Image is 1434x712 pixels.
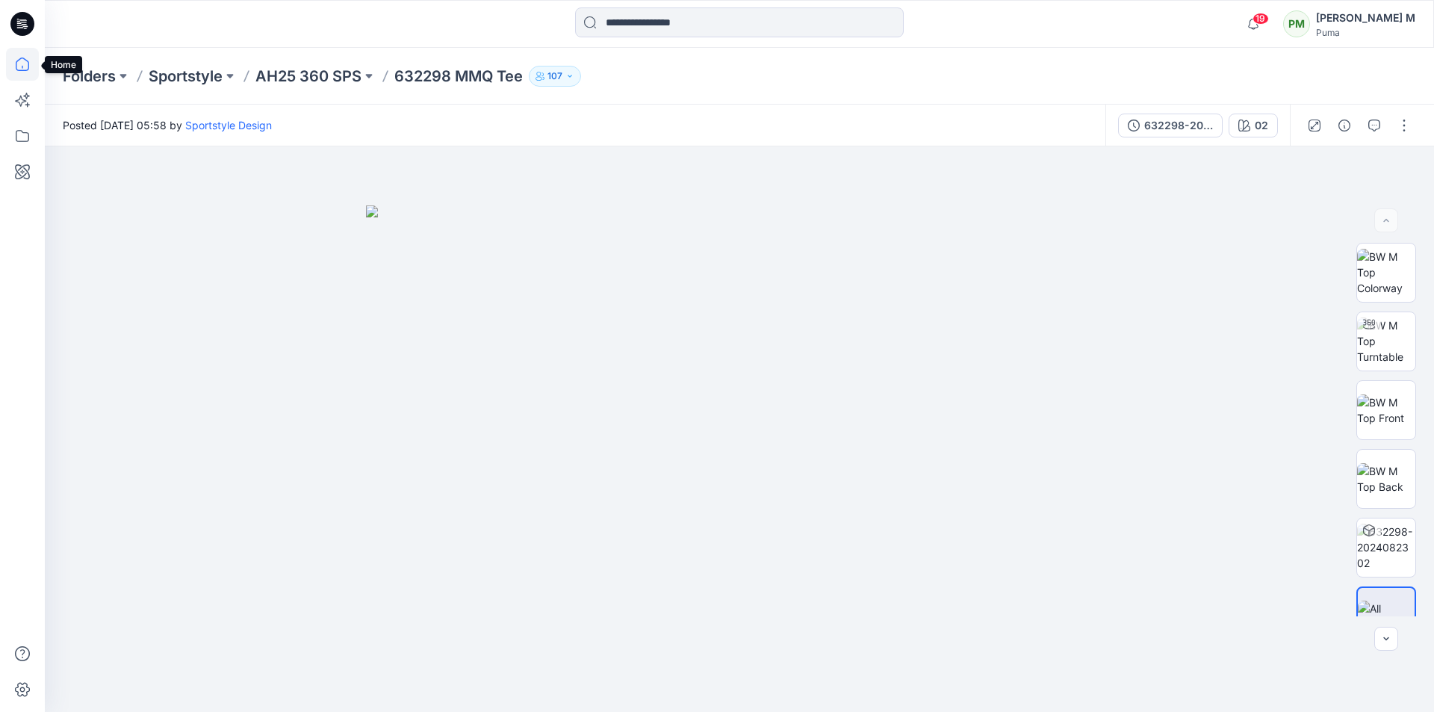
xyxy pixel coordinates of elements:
div: 02 [1255,117,1268,134]
button: Details [1332,114,1356,137]
img: BW M Top Turntable [1357,318,1415,365]
img: 632298-20240823 02 [1357,524,1415,571]
a: AH25 360 SPS [255,66,361,87]
div: Puma [1316,27,1415,38]
img: All colorways [1358,601,1415,632]
div: PM [1283,10,1310,37]
button: 107 [529,66,581,87]
button: 632298-20240823 [1118,114,1223,137]
div: [PERSON_NAME] M [1316,9,1415,27]
a: Folders [63,66,116,87]
span: 19 [1253,13,1269,25]
img: BW M Top Colorway [1357,249,1415,296]
img: BW M Top Back [1357,463,1415,495]
button: 02 [1229,114,1278,137]
p: 632298 MMQ Tee [394,66,523,87]
img: BW M Top Front [1357,394,1415,426]
a: Sportstyle [149,66,223,87]
span: Posted [DATE] 05:58 by [63,117,272,133]
a: Sportstyle Design [185,119,272,131]
div: 632298-20240823 [1144,117,1213,134]
p: 107 [547,68,562,84]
